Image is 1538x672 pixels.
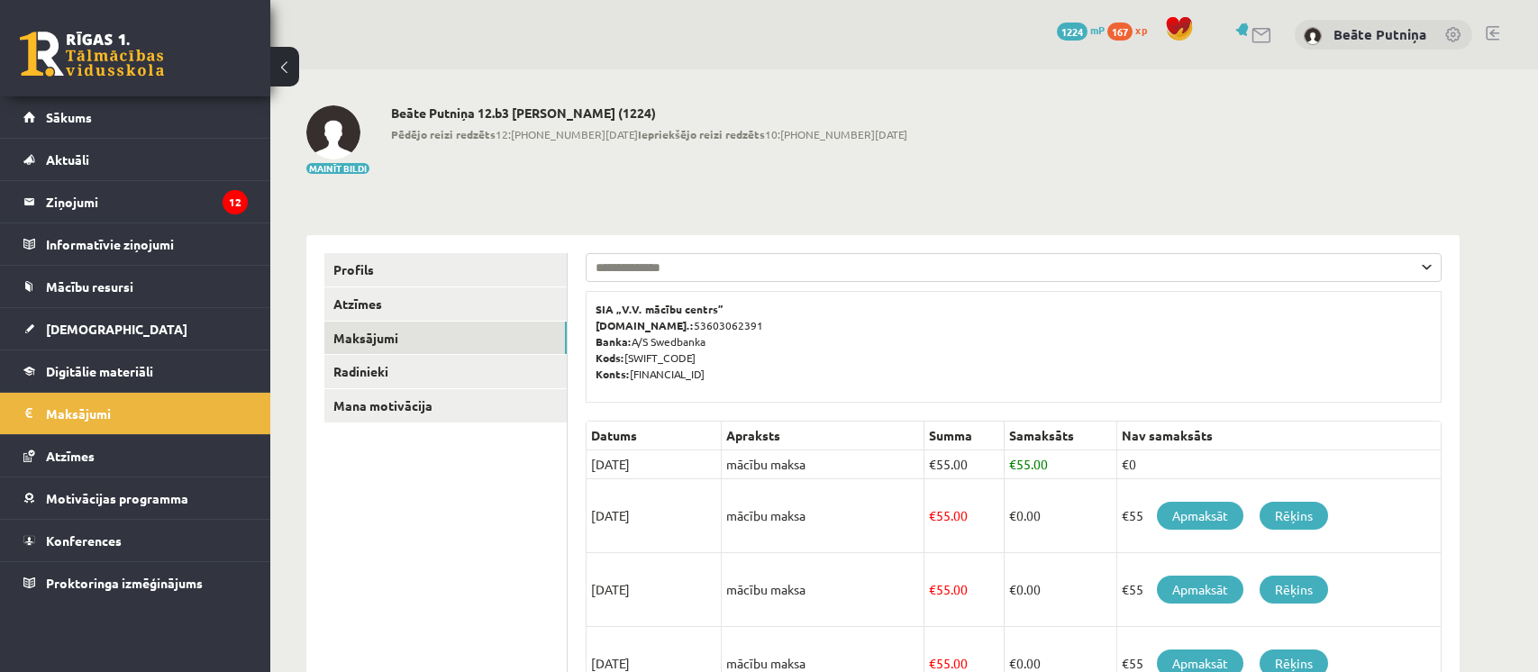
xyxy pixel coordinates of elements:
b: SIA „V.V. mācību centrs” [596,302,724,316]
a: Maksājumi [23,393,248,434]
span: Aktuāli [46,151,89,168]
span: Proktoringa izmēģinājums [46,575,203,591]
td: 55.00 [1004,450,1116,479]
span: € [929,581,936,597]
span: Digitālie materiāli [46,363,153,379]
td: 55.00 [924,479,1005,553]
a: Konferences [23,520,248,561]
b: Kods: [596,350,624,365]
a: Rēķins [1260,576,1328,604]
td: €55 [1116,553,1441,627]
i: 12 [223,190,248,214]
th: Summa [924,422,1005,450]
a: Atzīmes [23,435,248,477]
td: mācību maksa [722,553,924,627]
span: Sākums [46,109,92,125]
p: 53603062391 A/S Swedbanka [SWIFT_CODE] [FINANCIAL_ID] [596,301,1432,382]
span: € [1009,507,1016,523]
a: Informatīvie ziņojumi [23,223,248,265]
td: [DATE] [587,479,722,553]
a: Proktoringa izmēģinājums [23,562,248,604]
a: Radinieki [324,355,567,388]
a: Profils [324,253,567,286]
span: € [1009,655,1016,671]
span: € [929,655,936,671]
b: Iepriekšējo reizi redzēts [638,127,765,141]
b: Pēdējo reizi redzēts [391,127,496,141]
a: Ziņojumi12 [23,181,248,222]
b: Konts: [596,367,630,381]
span: € [1009,456,1016,472]
a: Sākums [23,96,248,138]
th: Apraksts [722,422,924,450]
span: € [1009,581,1016,597]
a: Beāte Putniņa [1333,25,1426,43]
img: Beāte Putniņa [306,105,360,159]
legend: Maksājumi [46,393,248,434]
span: mP [1090,23,1105,37]
span: Motivācijas programma [46,490,188,506]
b: [DOMAIN_NAME].: [596,318,694,332]
a: Atzīmes [324,287,567,321]
td: 0.00 [1004,479,1116,553]
span: 12:[PHONE_NUMBER][DATE] 10:[PHONE_NUMBER][DATE] [391,126,907,142]
td: [DATE] [587,553,722,627]
b: Banka: [596,334,632,349]
legend: Ziņojumi [46,181,248,222]
span: Mācību resursi [46,278,133,295]
img: Beāte Putniņa [1304,27,1322,45]
td: €0 [1116,450,1441,479]
a: Rīgas 1. Tālmācības vidusskola [20,32,164,77]
td: [DATE] [587,450,722,479]
td: 55.00 [924,553,1005,627]
td: mācību maksa [722,450,924,479]
a: [DEMOGRAPHIC_DATA] [23,308,248,350]
span: € [929,456,936,472]
td: 0.00 [1004,553,1116,627]
th: Samaksāts [1004,422,1116,450]
th: Nav samaksāts [1116,422,1441,450]
a: Mana motivācija [324,389,567,422]
a: 167 xp [1107,23,1156,37]
a: Apmaksāt [1157,502,1243,530]
td: €55 [1116,479,1441,553]
td: mācību maksa [722,479,924,553]
a: Aktuāli [23,139,248,180]
a: Apmaksāt [1157,576,1243,604]
a: Motivācijas programma [23,477,248,519]
span: € [929,507,936,523]
a: 1224 mP [1057,23,1105,37]
span: xp [1135,23,1147,37]
a: Mācību resursi [23,266,248,307]
button: Mainīt bildi [306,163,369,174]
a: Rēķins [1260,502,1328,530]
th: Datums [587,422,722,450]
span: [DEMOGRAPHIC_DATA] [46,321,187,337]
span: Konferences [46,532,122,549]
span: 1224 [1057,23,1088,41]
a: Maksājumi [324,322,567,355]
legend: Informatīvie ziņojumi [46,223,248,265]
td: 55.00 [924,450,1005,479]
span: Atzīmes [46,448,95,464]
a: Digitālie materiāli [23,350,248,392]
span: 167 [1107,23,1133,41]
h2: Beāte Putniņa 12.b3 [PERSON_NAME] (1224) [391,105,907,121]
